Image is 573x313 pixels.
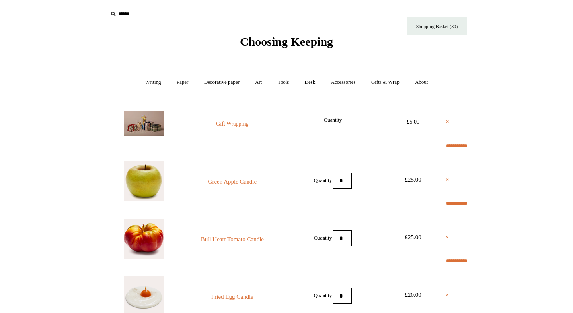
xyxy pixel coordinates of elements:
[298,72,323,93] a: Desk
[446,232,449,242] a: ×
[314,177,332,183] label: Quantity
[124,219,164,259] img: Bull Heart Tomato Candle
[170,72,196,93] a: Paper
[124,161,164,201] img: Green Apple Candle
[324,72,363,93] a: Accessories
[324,117,342,123] label: Quantity
[197,72,247,93] a: Decorative paper
[407,17,467,35] a: Shopping Basket (30)
[395,232,431,242] div: £25.00
[271,72,296,93] a: Tools
[314,234,332,240] label: Quantity
[446,117,449,127] a: ×
[446,175,449,184] a: ×
[314,292,332,298] label: Quantity
[395,175,431,184] div: £25.00
[240,35,333,48] span: Choosing Keeping
[178,292,286,301] a: Fried Egg Candle
[124,111,164,136] img: Gift Wrapping
[364,72,407,93] a: Gifts & Wrap
[240,41,333,47] a: Choosing Keeping
[138,72,168,93] a: Writing
[395,290,431,299] div: £20.00
[178,234,286,244] a: Bull Heart Tomato Candle
[408,72,435,93] a: About
[446,290,449,299] a: ×
[178,177,286,186] a: Green Apple Candle
[395,117,431,127] div: £5.00
[248,72,269,93] a: Art
[178,119,286,129] a: Gift Wrapping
